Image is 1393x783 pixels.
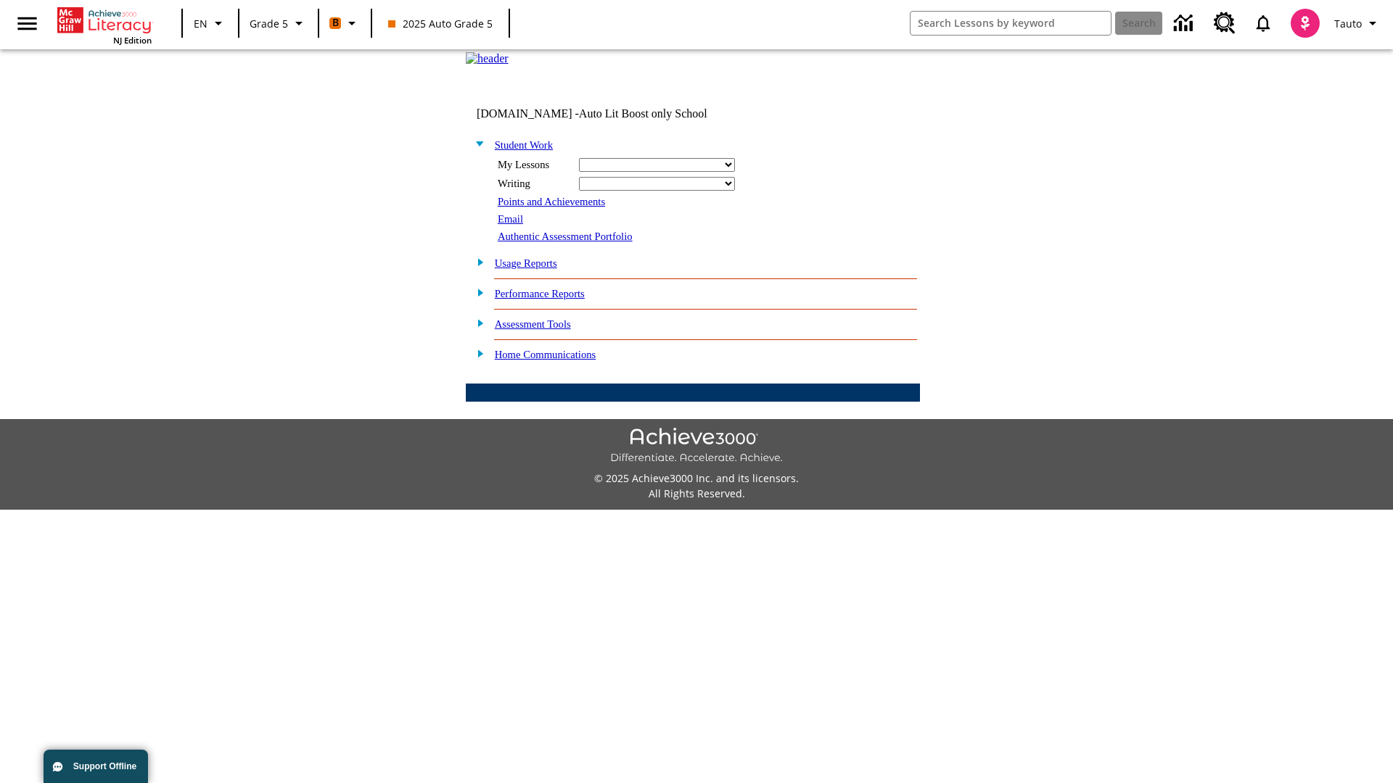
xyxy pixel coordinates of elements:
span: Grade 5 [250,16,288,31]
a: Data Center [1165,4,1205,43]
span: Support Offline [73,761,136,771]
a: Resource Center, Will open in new tab [1205,4,1244,43]
nobr: Auto Lit Boost only School [579,107,707,120]
img: Achieve3000 Differentiate Accelerate Achieve [610,428,783,465]
button: Grade: Grade 5, Select a grade [244,10,313,36]
img: plus.gif [469,286,485,299]
a: Performance Reports [495,288,585,299]
div: My Lessons [498,159,570,171]
a: Usage Reports [495,257,557,269]
img: plus.gif [469,316,485,329]
img: header [466,52,509,65]
span: Tauto [1334,16,1362,31]
span: 2025 Auto Grade 5 [388,16,493,31]
button: Profile/Settings [1328,10,1387,36]
span: EN [194,16,207,31]
a: Email [498,213,523,225]
span: B [332,14,339,32]
td: [DOMAIN_NAME] - [477,107,744,120]
button: Support Offline [44,750,148,783]
div: Home [57,4,152,46]
a: Points and Achievements [498,196,605,207]
a: Notifications [1244,4,1282,42]
a: Authentic Assessment Portfolio [498,231,633,242]
span: NJ Edition [113,35,152,46]
a: Student Work [495,139,553,151]
button: Boost Class color is orange. Change class color [324,10,366,36]
img: minus.gif [469,137,485,150]
button: Language: EN, Select a language [187,10,234,36]
a: Assessment Tools [495,318,571,330]
img: plus.gif [469,347,485,360]
a: Home Communications [495,349,596,360]
button: Select a new avatar [1282,4,1328,42]
div: Writing [498,178,570,190]
img: plus.gif [469,255,485,268]
button: Open side menu [6,2,49,45]
input: search field [911,12,1111,35]
img: avatar image [1291,9,1320,38]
